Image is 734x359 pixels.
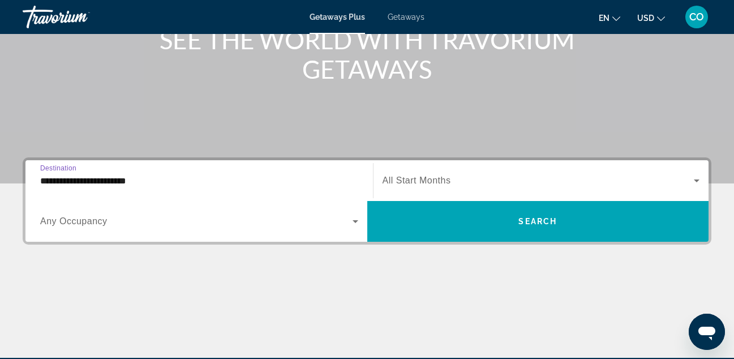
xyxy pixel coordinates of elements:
a: Travorium [23,2,136,32]
span: CO [689,11,704,23]
span: Any Occupancy [40,216,108,226]
button: Change language [599,10,620,26]
span: USD [637,14,654,23]
button: Change currency [637,10,665,26]
div: Search widget [25,160,709,242]
span: Search [518,217,557,226]
iframe: Botón para iniciar la ventana de mensajería [689,314,725,350]
button: User Menu [682,5,711,29]
span: All Start Months [383,176,451,185]
span: en [599,14,609,23]
a: Getaways [388,12,424,22]
span: Destination [40,164,76,172]
a: Getaways Plus [310,12,365,22]
h1: SEE THE WORLD WITH TRAVORIUM GETAWAYS [155,25,580,84]
button: Search [367,201,709,242]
